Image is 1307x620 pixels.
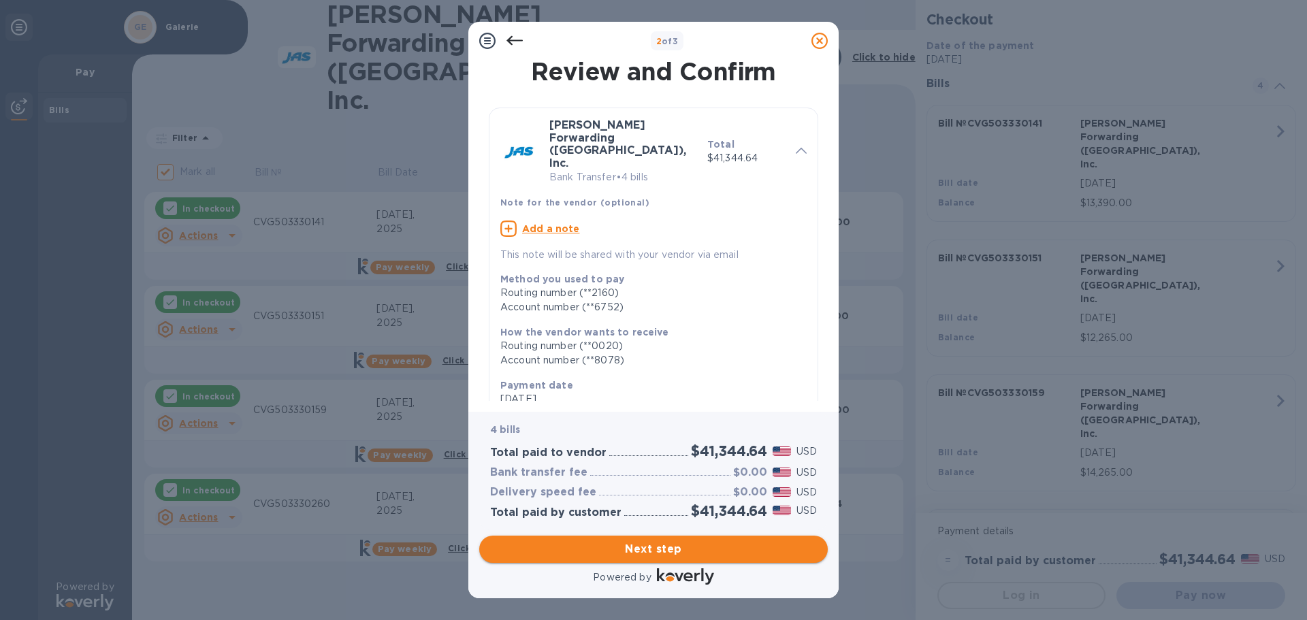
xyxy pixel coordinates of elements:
[500,300,796,314] div: Account number (**6752)
[490,506,622,519] h3: Total paid by customer
[796,485,817,500] p: USD
[490,486,596,499] h3: Delivery speed fee
[500,274,624,284] b: Method you used to pay
[691,502,767,519] h2: $41,344.64
[656,36,662,46] span: 2
[549,170,696,184] p: Bank Transfer • 4 bills
[500,353,796,368] div: Account number (**8078)
[500,248,807,262] p: This note will be shared with your vendor via email
[773,446,791,456] img: USD
[691,442,767,459] h2: $41,344.64
[773,506,791,515] img: USD
[500,339,796,353] div: Routing number (**0020)
[490,541,817,557] span: Next step
[490,466,587,479] h3: Bank transfer fee
[500,197,649,208] b: Note for the vendor (optional)
[593,570,651,585] p: Powered by
[490,446,607,459] h3: Total paid to vendor
[773,468,791,477] img: USD
[500,327,669,338] b: How the vendor wants to receive
[707,139,735,150] b: Total
[657,568,714,585] img: Logo
[707,151,785,165] p: $41,344.64
[549,118,686,169] b: [PERSON_NAME] Forwarding ([GEOGRAPHIC_DATA]), Inc.
[773,487,791,497] img: USD
[500,392,796,406] p: [DATE]
[733,486,767,499] h3: $0.00
[479,536,828,563] button: Next step
[500,286,796,300] div: Routing number (**2160)
[796,444,817,459] p: USD
[490,424,520,435] b: 4 bills
[522,223,580,234] u: Add a note
[500,380,573,391] b: Payment date
[733,466,767,479] h3: $0.00
[500,119,807,262] div: [PERSON_NAME] Forwarding ([GEOGRAPHIC_DATA]), Inc.Bank Transfer•4 billsTotal$41,344.64Note for th...
[796,504,817,518] p: USD
[796,466,817,480] p: USD
[656,36,679,46] b: of 3
[486,57,821,86] h1: Review and Confirm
